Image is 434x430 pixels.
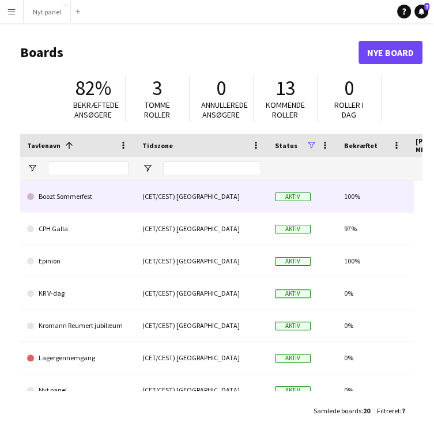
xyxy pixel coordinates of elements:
span: 13 [276,76,295,101]
button: Åbn Filtermenu [142,163,153,173]
input: Tidszone Filter Input [163,161,261,175]
a: Nye Board [358,41,422,64]
span: Tomme roller [144,100,170,120]
a: 7 [414,5,428,18]
span: Aktiv [275,193,311,201]
span: 0 [344,76,354,101]
div: 0% [337,342,409,374]
span: Filtreret [377,406,400,415]
div: (CET/CEST) [GEOGRAPHIC_DATA] [135,180,268,212]
button: Nyt panel [24,1,71,23]
a: Kromann Reumert jubilæum [27,310,129,342]
span: 7 [424,3,429,10]
a: Epinion [27,245,129,277]
div: (CET/CEST) [GEOGRAPHIC_DATA] [135,374,268,406]
span: Status [275,141,297,150]
div: 0% [337,277,409,309]
span: Tavlenavn [27,141,61,150]
div: 100% [337,245,409,277]
div: (CET/CEST) [GEOGRAPHIC_DATA] [135,277,268,309]
a: CPH Galla [27,213,129,245]
span: Aktiv [275,386,311,395]
span: Aktiv [275,289,311,298]
span: Annullerede ansøgere [201,100,248,120]
span: Bekræftet [344,141,378,150]
span: Aktiv [275,225,311,233]
span: Kommende roller [266,100,305,120]
span: Samlede boards [314,406,361,415]
div: 97% [337,213,409,244]
div: : [314,399,370,422]
span: Aktiv [275,322,311,330]
a: KR V-dag [27,277,129,310]
a: Nyt panel [27,374,129,406]
span: 3 [152,76,162,101]
div: (CET/CEST) [GEOGRAPHIC_DATA] [135,213,268,244]
div: (CET/CEST) [GEOGRAPHIC_DATA] [135,245,268,277]
span: 82% [76,76,111,101]
div: 0% [337,374,409,406]
span: 7 [402,406,405,415]
span: Aktiv [275,257,311,266]
div: 100% [337,180,409,212]
div: 0% [337,310,409,341]
a: Boozt Sommerfest [27,180,129,213]
span: 0 [216,76,226,101]
div: : [377,399,405,422]
input: Tavlenavn Filter Input [48,161,129,175]
span: Roller i dag [334,100,364,120]
span: Aktiv [275,354,311,363]
span: 20 [363,406,370,415]
a: Lagergennemgang [27,342,129,374]
div: (CET/CEST) [GEOGRAPHIC_DATA] [135,342,268,374]
h1: Boards [20,44,358,61]
span: Tidszone [142,141,173,150]
button: Åbn Filtermenu [27,163,37,173]
span: Bekræftede ansøgere [73,100,119,120]
div: (CET/CEST) [GEOGRAPHIC_DATA] [135,310,268,341]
